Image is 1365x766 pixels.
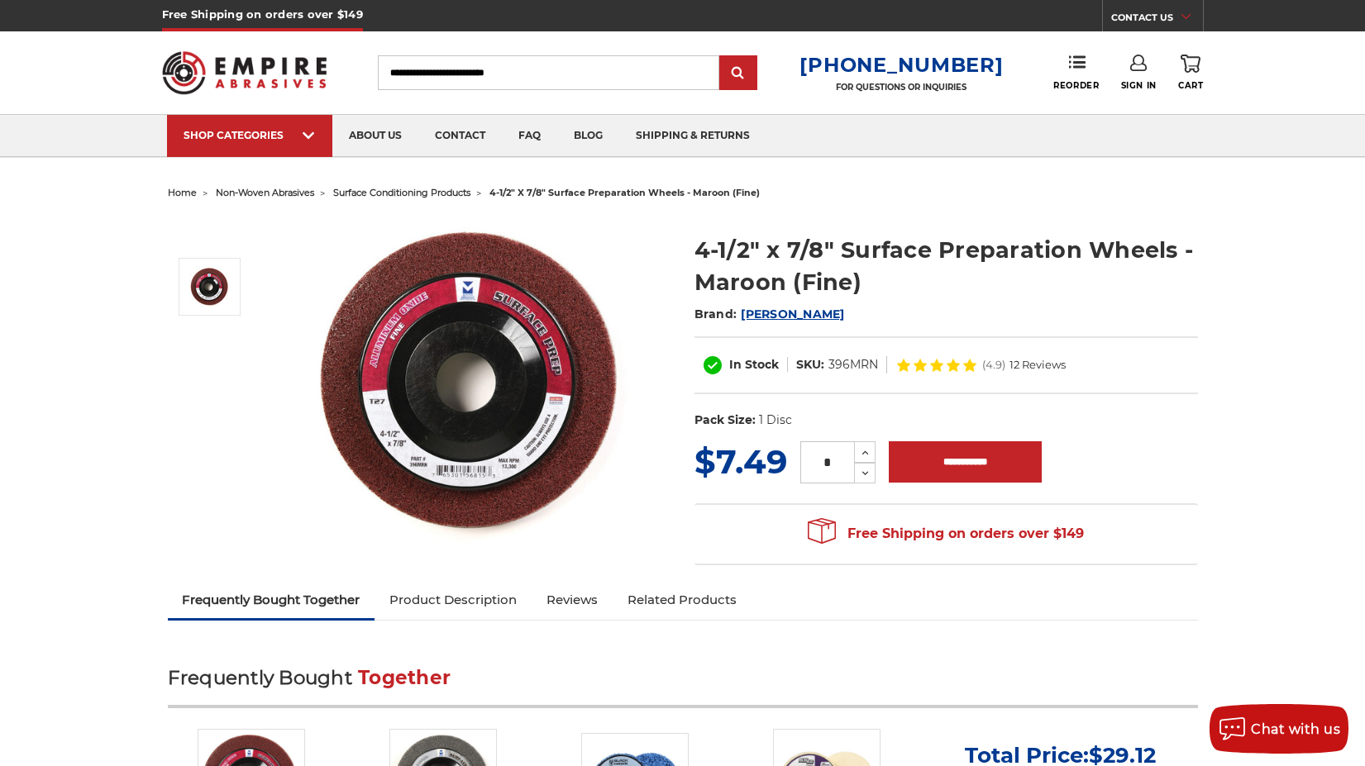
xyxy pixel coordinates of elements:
[489,187,760,198] span: 4-1/2" x 7/8" surface preparation wheels - maroon (fine)
[722,57,755,90] input: Submit
[694,234,1198,298] h1: 4-1/2" x 7/8" Surface Preparation Wheels - Maroon (Fine)
[333,187,470,198] a: surface conditioning products
[162,40,327,105] img: Empire Abrasives
[694,412,756,429] dt: Pack Size:
[1121,80,1157,91] span: Sign In
[532,582,613,618] a: Reviews
[799,53,1003,77] a: [PHONE_NUMBER]
[309,216,640,547] img: Maroon Surface Prep Disc
[1210,704,1348,754] button: Chat with us
[1251,721,1340,737] span: Chat with us
[694,441,787,482] span: $7.49
[557,115,619,157] a: blog
[613,582,752,618] a: Related Products
[759,412,792,429] dd: 1 Disc
[1111,8,1203,31] a: CONTACT US
[796,356,824,373] dt: SKU:
[799,82,1003,93] p: FOR QUESTIONS OR INQUIRIES
[828,356,878,373] dd: 396MRN
[168,582,375,618] a: Frequently Bought Together
[168,187,197,198] a: home
[619,115,766,157] a: shipping & returns
[332,115,418,157] a: about us
[729,357,779,372] span: In Stock
[1178,55,1203,91] a: Cart
[1053,80,1099,91] span: Reorder
[982,359,1005,370] span: (4.9)
[1178,80,1203,91] span: Cart
[1009,359,1066,370] span: 12 Reviews
[418,115,502,157] a: contact
[694,307,737,321] span: Brand:
[808,517,1084,550] span: Free Shipping on orders over $149
[184,129,316,141] div: SHOP CATEGORIES
[216,187,314,198] a: non-woven abrasives
[741,307,844,321] a: [PERSON_NAME]
[189,266,231,307] img: Maroon Surface Prep Disc
[168,666,352,689] span: Frequently Bought
[1053,55,1099,90] a: Reorder
[375,582,532,618] a: Product Description
[358,666,451,689] span: Together
[502,115,557,157] a: faq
